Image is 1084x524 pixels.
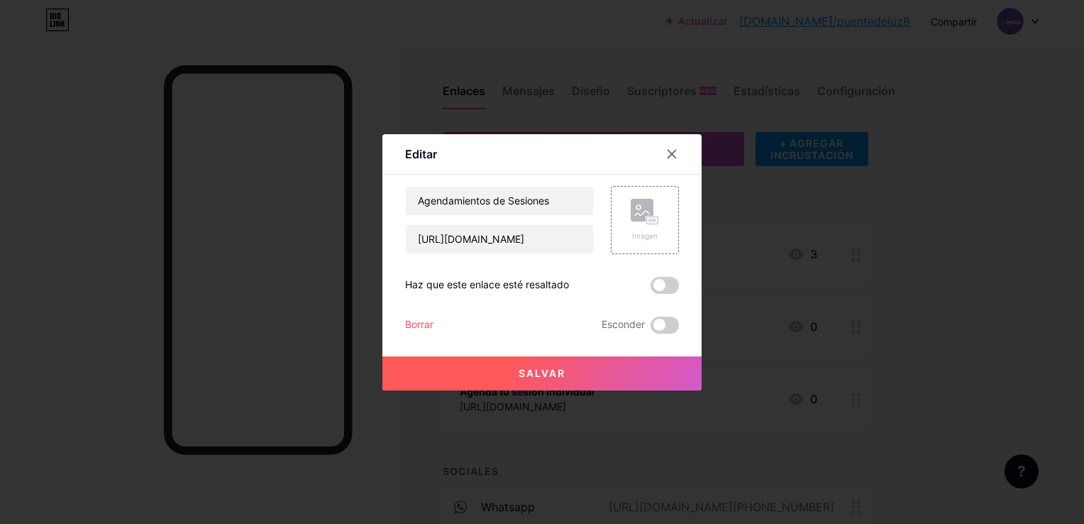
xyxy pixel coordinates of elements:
button: Salvar [382,356,702,391]
span: Salvar [519,367,565,379]
div: Editar [405,146,437,163]
input: URL [406,225,593,253]
div: Imagen [631,231,659,241]
span: Esconder [602,317,645,334]
div: Borrar [405,317,433,334]
div: Haz que este enlace esté resaltado [405,277,569,294]
input: Título [406,187,593,215]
